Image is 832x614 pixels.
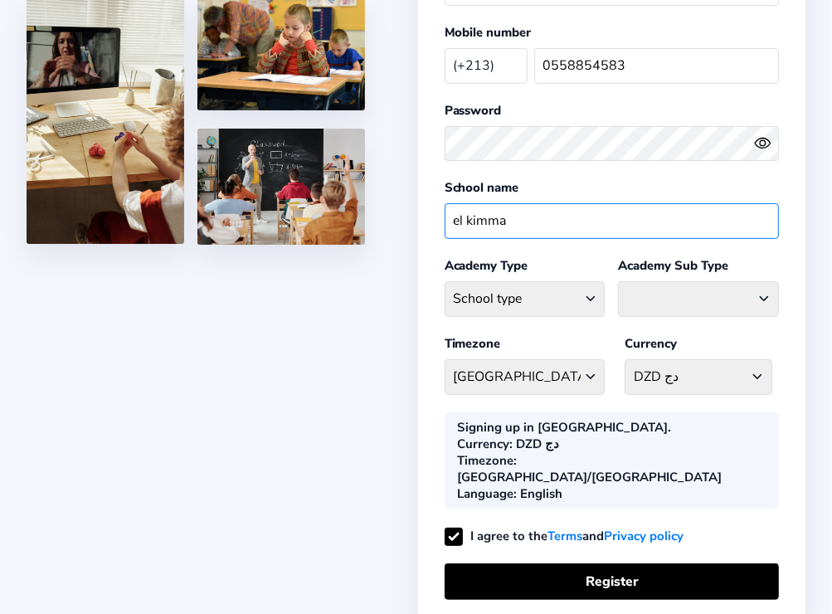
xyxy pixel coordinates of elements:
div: Signing up in [GEOGRAPHIC_DATA]. [458,419,672,436]
label: Password [445,102,502,119]
label: Academy Sub Type [618,257,728,274]
label: I agree to the and [445,528,684,544]
ion-icon: eye outline [754,134,771,152]
input: Your mobile number [534,48,779,84]
label: Mobile number [445,24,532,41]
button: eye outlineeye off outline [754,134,779,152]
button: Register [445,563,779,599]
div: : English [458,485,563,502]
b: Timezone [458,452,514,469]
b: Language [458,485,514,502]
a: Privacy policy [605,526,684,547]
a: Terms [548,526,583,547]
label: Currency [625,335,677,352]
div: : DZD دج [458,436,560,452]
b: Currency [458,436,510,452]
label: Academy Type [445,257,528,274]
label: School name [445,179,519,196]
label: Timezone [445,335,501,352]
input: School name [445,203,779,239]
div: : [GEOGRAPHIC_DATA]/[GEOGRAPHIC_DATA] [458,452,759,485]
img: 5.png [197,129,364,245]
